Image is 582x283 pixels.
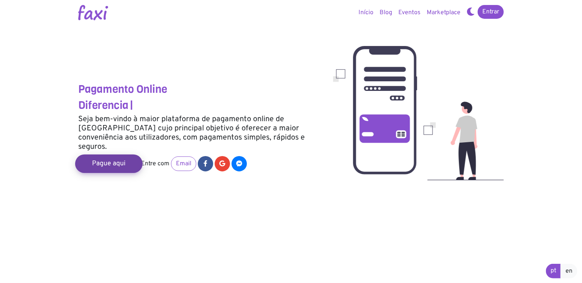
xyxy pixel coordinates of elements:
[78,83,322,96] h3: Pagamento Online
[424,5,464,20] a: Marketplace
[78,5,108,20] img: Logotipo Faxi Online
[141,160,169,168] span: Entre com
[478,5,504,19] a: Entrar
[171,156,196,171] a: Email
[376,5,395,20] a: Blog
[78,98,128,112] span: Diferencia
[355,5,376,20] a: Início
[546,264,561,278] a: pt
[75,155,143,173] a: Pague aqui
[78,115,322,151] h5: Seja bem-vindo à maior plataforma de pagamento online de [GEOGRAPHIC_DATA] cujo principal objetiv...
[395,5,424,20] a: Eventos
[561,264,577,278] a: en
